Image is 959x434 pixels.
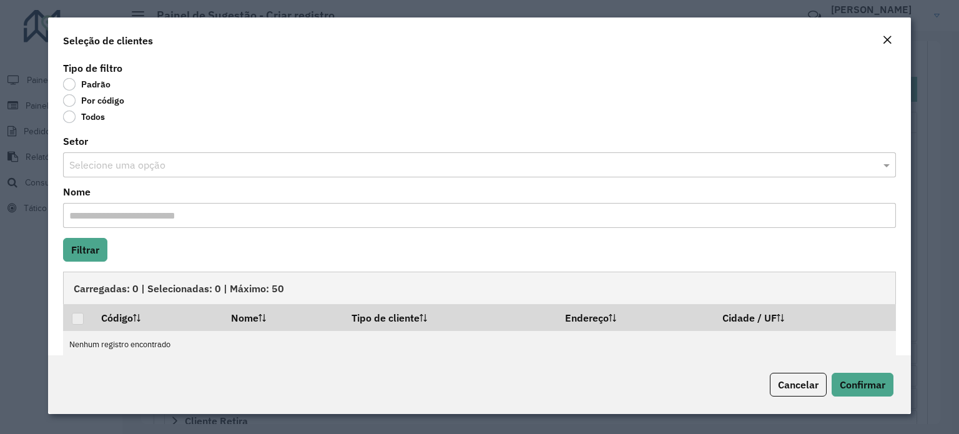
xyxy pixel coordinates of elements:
em: Fechar [882,35,892,45]
th: Nome [223,304,343,330]
label: Todos [63,111,105,123]
th: Cidade / UF [714,304,895,330]
label: Padrão [63,78,111,91]
th: Endereço [556,304,714,330]
label: Setor [63,134,88,149]
button: Confirmar [832,373,893,397]
div: Carregadas: 0 | Selecionadas: 0 | Máximo: 50 [63,272,896,304]
button: Filtrar [63,238,107,262]
label: Tipo de filtro [63,61,122,76]
span: Confirmar [840,378,885,391]
label: Nome [63,184,91,199]
button: Close [878,32,896,49]
th: Tipo de cliente [343,304,556,330]
td: Nenhum registro encontrado [63,331,896,359]
th: Código [92,304,222,330]
button: Cancelar [770,373,827,397]
label: Por código [63,94,124,107]
span: Cancelar [778,378,819,391]
h4: Seleção de clientes [63,33,153,48]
